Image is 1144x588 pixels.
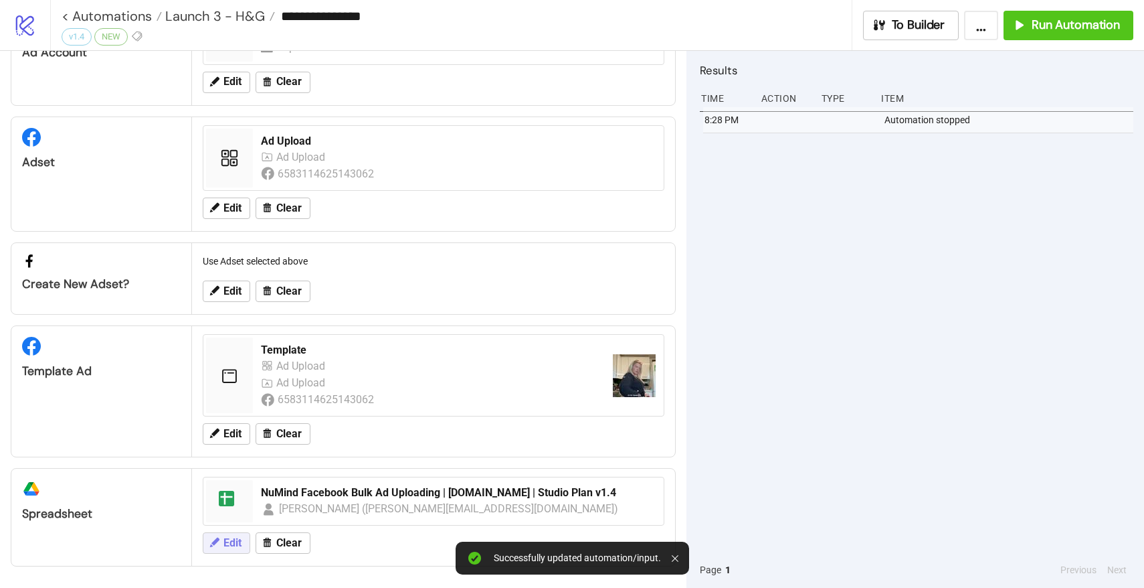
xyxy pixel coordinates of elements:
span: Edit [223,428,242,440]
span: Run Automation [1032,17,1120,33]
div: Adset [22,155,181,170]
div: Automation stopped [883,107,1137,133]
button: To Builder [863,11,959,40]
span: Launch 3 - H&G [162,7,265,25]
button: Edit [203,423,250,445]
button: Edit [203,532,250,554]
button: Clear [256,532,310,554]
div: NuMind Facebook Bulk Ad Uploading | [DOMAIN_NAME] | Studio Plan v1.4 [261,486,656,500]
div: v1.4 [62,28,92,46]
div: Item [880,86,1133,111]
div: Ad Account [22,45,181,60]
button: Run Automation [1004,11,1133,40]
button: Previous [1056,563,1101,577]
div: Successfully updated automation/input. [494,553,661,564]
div: Type [820,86,871,111]
span: Edit [223,202,242,214]
div: Spreadsheet [22,506,181,522]
a: < Automations [62,9,162,23]
button: Edit [203,281,250,302]
div: Use Adset selected above [197,248,670,274]
span: Edit [223,76,242,88]
div: Template Ad [22,364,181,379]
button: Clear [256,423,310,445]
img: https://scontent-fra5-2.xx.fbcdn.net/v/t15.13418-10/526589644_24450542441230840_72001984545809222... [613,354,656,397]
span: Clear [276,285,302,297]
div: Ad Upload [276,374,328,391]
span: Edit [223,537,242,549]
span: Clear [276,428,302,440]
button: Edit [203,72,250,93]
div: Template [261,343,602,358]
button: 1 [721,563,735,577]
span: Page [700,563,721,577]
a: Launch 3 - H&G [162,9,275,23]
div: 8:28 PM [703,107,754,133]
span: Edit [223,285,242,297]
h2: Results [700,62,1133,79]
div: 6583114625143062 [278,165,376,182]
div: Ad Upload [261,134,656,149]
div: Time [700,86,751,111]
div: Ad Upload [276,358,328,374]
button: Edit [203,198,250,219]
button: Clear [256,72,310,93]
div: Ad Upload [276,149,328,165]
div: Action [760,86,811,111]
span: Clear [276,76,302,88]
button: Clear [256,281,310,302]
span: Clear [276,537,302,549]
div: [PERSON_NAME] ([PERSON_NAME][EMAIL_ADDRESS][DOMAIN_NAME]) [279,500,619,517]
button: Next [1103,563,1131,577]
button: Clear [256,198,310,219]
button: ... [964,11,998,40]
span: To Builder [892,17,945,33]
div: 6583114625143062 [278,391,376,408]
div: Create new adset? [22,277,181,292]
div: NEW [94,28,128,46]
span: Clear [276,202,302,214]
